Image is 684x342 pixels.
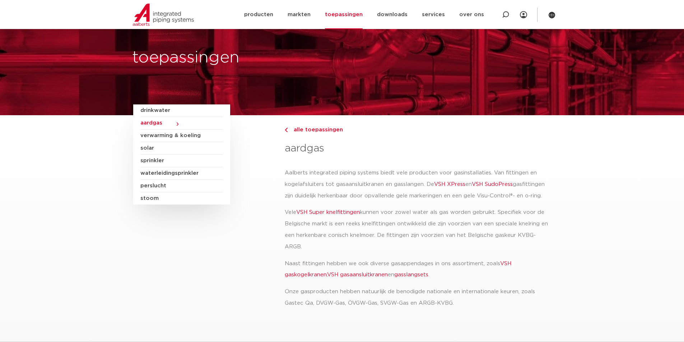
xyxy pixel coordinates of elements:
a: VSH SudoPress [472,182,513,187]
p: Vele kunnen voor zowel water als gas worden gebruikt. Specifiek voor de Belgische markt is een re... [285,207,551,253]
span: alle toepassingen [289,127,343,132]
a: solar [140,142,223,155]
a: drinkwater [140,104,223,117]
a: sprinkler [140,155,223,167]
a: aardgas [140,117,223,130]
h1: toepassingen [132,46,339,69]
a: stoom [140,192,223,205]
img: chevron-right.svg [285,128,288,132]
a: gasslangsets [394,272,428,277]
a: verwarming & koeling [140,130,223,142]
a: VSH gasaansluitkranen [327,272,388,277]
a: VSH Super knelfittingen [296,210,360,215]
a: alle toepassingen [285,126,551,134]
p: Aalberts integrated piping systems biedt vele producten voor gasinstallaties. Van fittingen en ko... [285,167,551,202]
p: Naast fittingen hebben we ook diverse gasappendages in ons assortiment, zoals , en . [285,258,551,281]
a: perslucht [140,180,223,192]
a: VSH XPress [434,182,465,187]
p: Onze gasproducten hebben natuurlijk de benodigde nationale en internationale keuren, zoals Gastec... [285,286,551,309]
h3: aardgas [285,141,551,156]
a: waterleidingsprinkler [140,167,223,180]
